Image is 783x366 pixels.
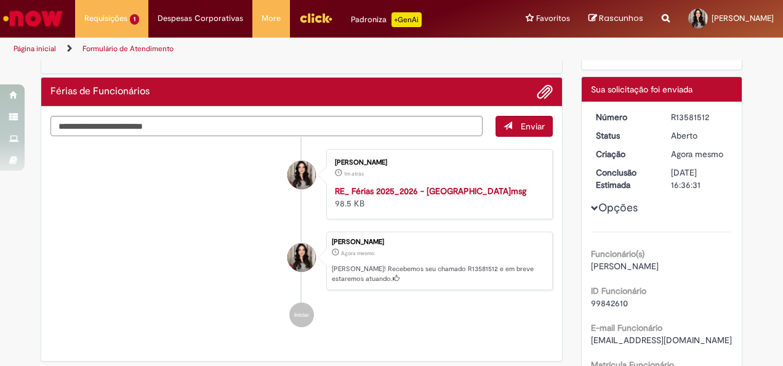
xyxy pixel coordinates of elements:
a: Página inicial [14,44,56,54]
div: 98.5 KB [335,185,540,209]
span: Agora mesmo [671,148,723,160]
img: click_logo_yellow_360x200.png [299,9,332,27]
span: Despesas Corporativas [158,12,243,25]
button: Adicionar anexos [537,84,553,100]
b: Funcionário(s) [591,248,644,259]
dt: Status [587,129,662,142]
div: [PERSON_NAME] [335,159,540,166]
a: Rascunhos [588,13,643,25]
dt: Criação [587,148,662,160]
span: Rascunhos [599,12,643,24]
img: ServiceNow [1,6,65,31]
span: [PERSON_NAME] [712,13,774,23]
span: 1 [130,14,139,25]
ul: Trilhas de página [9,38,513,60]
div: Clareana Isaac Rodrigues [287,243,316,272]
textarea: Digite sua mensagem aqui... [50,116,483,136]
span: Favoritos [536,12,570,25]
span: Agora mesmo [341,250,374,257]
a: Formulário de Atendimento [82,44,174,54]
div: [PERSON_NAME] [332,238,546,246]
div: Clareana Isaac Rodrigues [287,161,316,189]
time: 30/09/2025 13:35:40 [344,170,364,177]
p: +GenAi [391,12,422,27]
button: Enviar [496,116,553,137]
span: 99842610 [591,298,628,309]
div: [DATE] 16:36:31 [671,166,728,191]
span: [PERSON_NAME] [591,261,659,272]
div: Padroniza [351,12,422,27]
ul: Histórico de tíquete [50,137,553,340]
span: 1m atrás [344,170,364,177]
span: Enviar [521,121,545,132]
span: Requisições [84,12,127,25]
p: [PERSON_NAME]! Recebemos seu chamado R13581512 e em breve estaremos atuando. [332,264,546,283]
span: [EMAIL_ADDRESS][DOMAIN_NAME] [591,335,732,346]
time: 30/09/2025 13:36:28 [341,250,374,257]
div: Aberto [671,129,728,142]
b: ID Funcionário [591,285,646,296]
span: More [262,12,281,25]
b: E-mail Funcionário [591,322,662,333]
time: 30/09/2025 13:36:28 [671,148,723,160]
dt: Conclusão Estimada [587,166,662,191]
div: R13581512 [671,111,728,123]
a: RE_ Férias 2025_2026 - [GEOGRAPHIC_DATA]msg [335,185,526,197]
span: Sua solicitação foi enviada [591,84,693,95]
li: Clareana Isaac Rodrigues [50,232,553,291]
dt: Número [587,111,662,123]
div: 30/09/2025 13:36:28 [671,148,728,160]
h2: Férias de Funcionários Histórico de tíquete [50,86,150,97]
